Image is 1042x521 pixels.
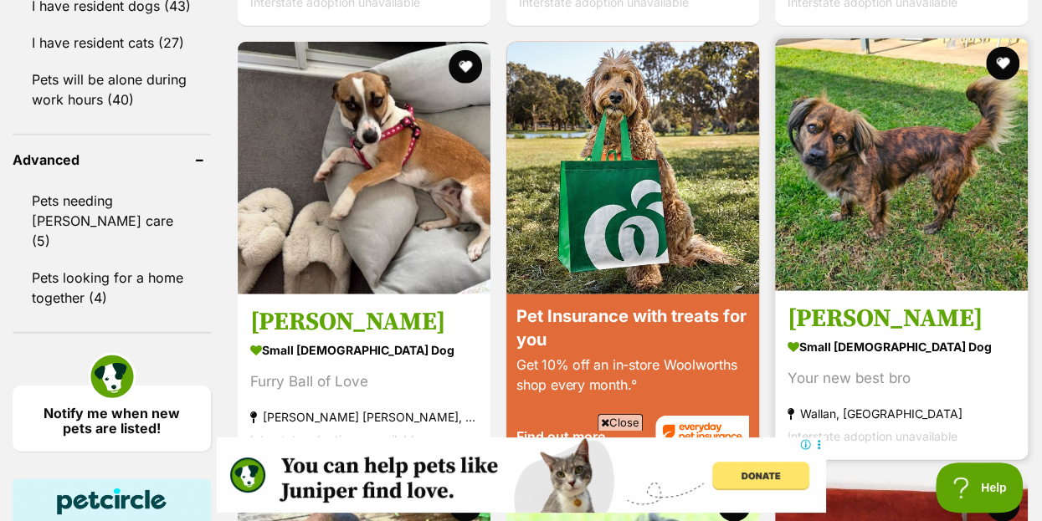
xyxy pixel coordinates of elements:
a: Notify me when new pets are listed! [13,386,211,452]
a: Privacy Notification [593,2,609,15]
img: consumer-privacy-logo.png [2,2,15,15]
img: Broski - Dachshund x Border Collie Dog [775,38,1028,291]
span: Close [598,414,643,431]
a: I have resident cats (27) [13,25,211,60]
a: [PERSON_NAME] small [DEMOGRAPHIC_DATA] Dog Your new best bro Wallan, [GEOGRAPHIC_DATA] Interstate... [775,291,1028,461]
h3: [PERSON_NAME] [250,307,478,339]
h3: [PERSON_NAME] [788,304,1015,335]
img: iconc.png [592,1,608,13]
a: [PERSON_NAME] small [DEMOGRAPHIC_DATA] Dog Furry Ball of Love [PERSON_NAME] [PERSON_NAME], [GEOGR... [238,294,490,464]
header: Advanced [13,152,211,167]
img: Lillie Uffelman - Jack Russell Terrier Dog [238,42,490,294]
div: Your new best bro [788,368,1015,391]
button: favourite [449,50,482,84]
strong: small [DEMOGRAPHIC_DATA] Dog [788,335,1015,360]
span: Interstate adoption unavailable [788,430,957,444]
strong: [PERSON_NAME] [PERSON_NAME], [GEOGRAPHIC_DATA] [250,406,478,429]
button: favourite [986,47,1019,80]
iframe: Advertisement [217,437,826,513]
div: Furry Ball of Love [250,371,478,394]
a: Pets will be alone during work hours (40) [13,62,211,117]
a: Pets needing [PERSON_NAME] care (5) [13,183,211,258]
strong: Wallan, [GEOGRAPHIC_DATA] [788,403,1015,426]
a: Pets looking for a home together (4) [13,260,211,315]
img: consumer-privacy-logo.png [594,2,608,15]
strong: small [DEMOGRAPHIC_DATA] Dog [250,339,478,363]
iframe: Help Scout Beacon - Open [936,462,1025,513]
